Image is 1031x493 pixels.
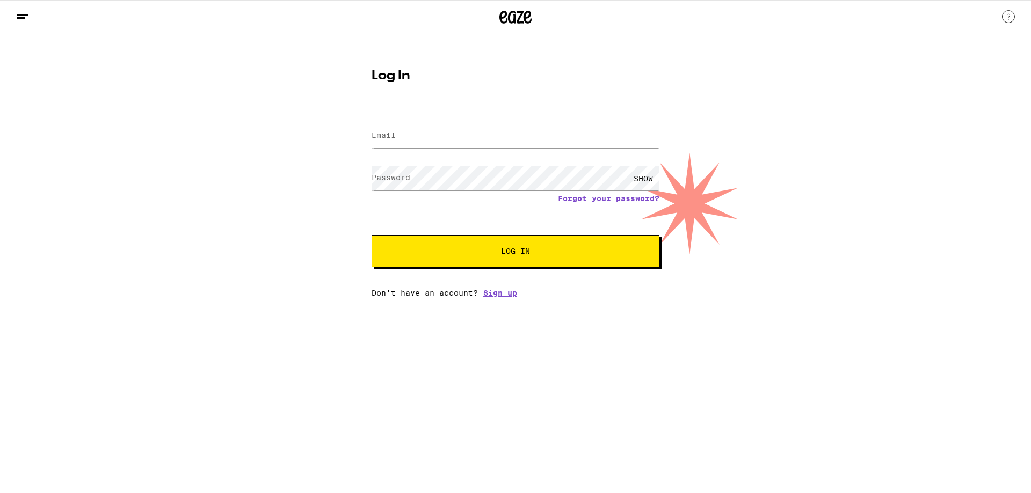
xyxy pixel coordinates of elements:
[558,194,659,203] a: Forgot your password?
[501,247,530,255] span: Log In
[372,235,659,267] button: Log In
[483,289,517,297] a: Sign up
[627,166,659,190] div: SHOW
[372,70,659,83] h1: Log In
[372,131,396,139] label: Email
[372,173,410,182] label: Password
[372,124,659,148] input: Email
[372,289,659,297] div: Don't have an account?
